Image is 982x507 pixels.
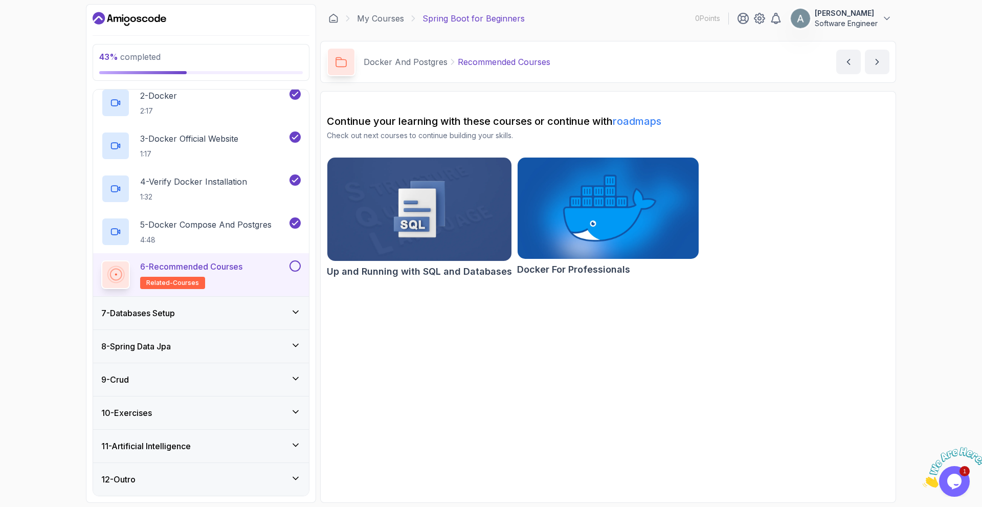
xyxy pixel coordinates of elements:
p: 1:32 [140,192,247,202]
h3: 11 - Artificial Intelligence [101,440,191,452]
p: 3 - Docker Official Website [140,133,238,145]
h3: 12 - Outro [101,473,136,486]
p: Recommended Courses [458,56,550,68]
button: 6-Recommended Coursesrelated-courses [101,260,301,289]
iframe: chat widget [919,443,982,492]
a: My Courses [357,12,404,25]
img: Docker For Professionals card [518,158,699,259]
button: 11-Artificial Intelligence [93,430,309,462]
a: roadmaps [613,115,661,127]
p: 2 - Docker [140,90,177,102]
a: Dashboard [93,11,166,27]
p: [PERSON_NAME] [815,8,878,18]
button: 3-Docker Official Website1:17 [101,131,301,160]
h3: 10 - Exercises [101,407,152,419]
button: 2-Docker2:17 [101,89,301,117]
a: Dashboard [328,13,339,24]
h2: Docker For Professionals [517,262,630,277]
p: 2:17 [140,106,177,116]
p: Docker And Postgres [364,56,448,68]
p: Check out next courses to continue building your skills. [327,130,889,141]
a: Docker For Professionals cardDocker For Professionals [517,157,699,277]
h3: 7 - Databases Setup [101,307,175,319]
button: previous content [836,50,861,74]
button: 8-Spring Data Jpa [93,330,309,363]
p: 1:17 [140,149,238,159]
p: 5 - Docker Compose And Postgres [140,218,272,231]
h3: 8 - Spring Data Jpa [101,340,171,352]
button: 12-Outro [93,463,309,496]
p: Spring Boot for Beginners [422,12,525,25]
h2: Continue your learning with these courses or continue with [327,114,889,128]
button: 5-Docker Compose And Postgres4:48 [101,217,301,246]
button: 10-Exercises [93,396,309,429]
p: Software Engineer [815,18,878,29]
img: Chat attention grabber [4,4,68,45]
p: 6 - Recommended Courses [140,260,242,273]
button: 7-Databases Setup [93,297,309,329]
button: 9-Crud [93,363,309,396]
a: Up and Running with SQL and Databases cardUp and Running with SQL and Databases [327,157,512,279]
h2: Up and Running with SQL and Databases [327,264,512,279]
button: user profile image[PERSON_NAME]Software Engineer [790,8,892,29]
p: 4:48 [140,235,272,245]
button: 4-Verify Docker Installation1:32 [101,174,301,203]
span: related-courses [146,279,199,287]
img: user profile image [791,9,810,28]
button: next content [865,50,889,74]
img: Up and Running with SQL and Databases card [327,158,511,261]
span: 43 % [99,52,118,62]
p: 0 Points [695,13,720,24]
span: completed [99,52,161,62]
p: 4 - Verify Docker Installation [140,175,247,188]
h3: 9 - Crud [101,373,129,386]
